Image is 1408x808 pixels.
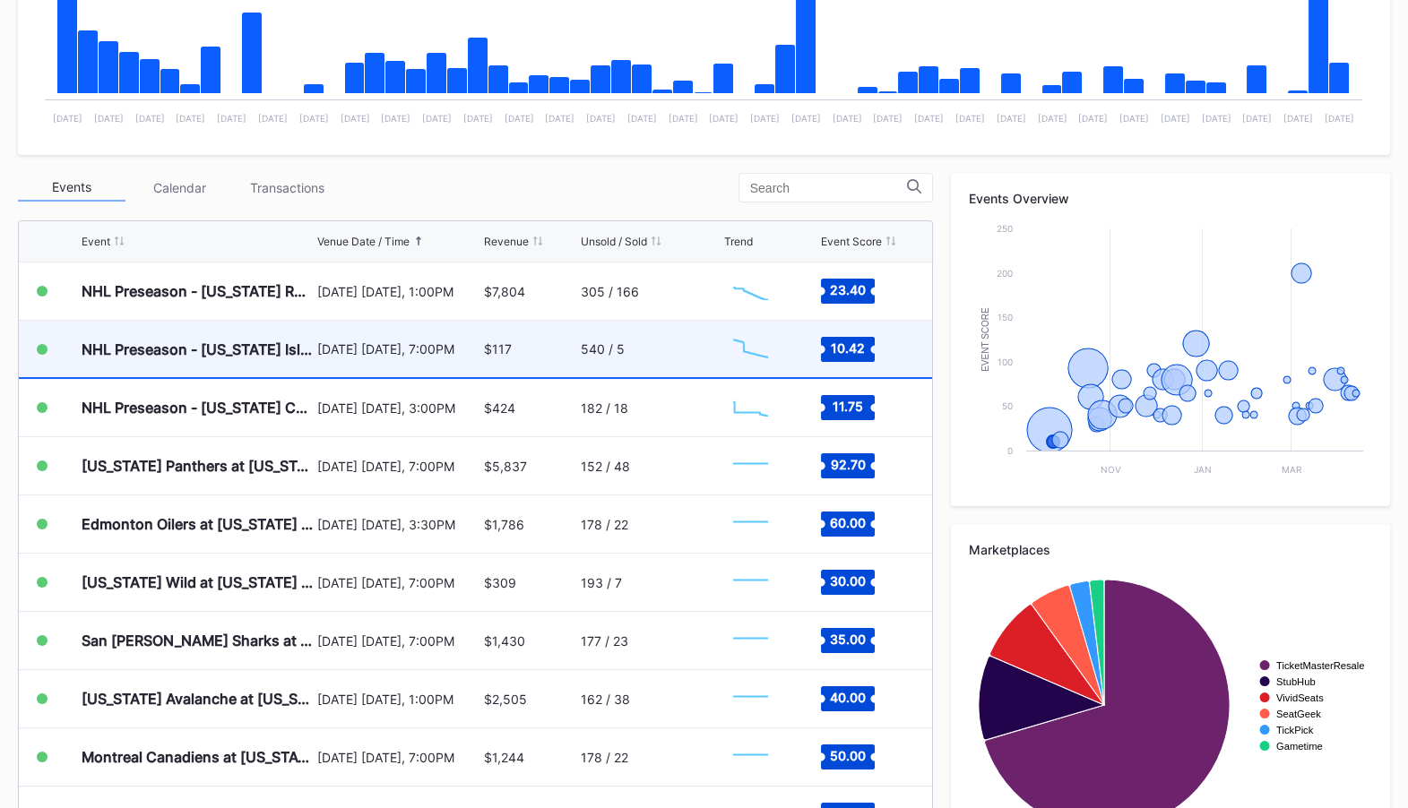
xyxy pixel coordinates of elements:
[484,692,527,707] div: $2,505
[791,113,821,124] text: [DATE]
[484,750,524,765] div: $1,244
[997,268,1013,279] text: 200
[969,219,1372,488] svg: Chart title
[581,633,628,649] div: 177 / 23
[82,457,313,475] div: [US_STATE] Panthers at [US_STATE] Devils
[317,633,479,649] div: [DATE] [DATE], 7:00PM
[830,573,866,589] text: 30.00
[997,113,1026,124] text: [DATE]
[627,113,657,124] text: [DATE]
[586,113,616,124] text: [DATE]
[317,459,479,474] div: [DATE] [DATE], 7:00PM
[724,618,777,663] svg: Chart title
[233,174,341,202] div: Transactions
[1202,113,1231,124] text: [DATE]
[317,517,479,532] div: [DATE] [DATE], 3:30PM
[830,690,866,705] text: 40.00
[581,692,630,707] div: 162 / 38
[484,400,515,416] div: $424
[724,269,777,314] svg: Chart title
[724,676,777,721] svg: Chart title
[1119,113,1149,124] text: [DATE]
[82,340,313,358] div: NHL Preseason - [US_STATE] Islanders at [US_STATE] Devils
[1276,676,1316,687] text: StubHub
[82,748,313,766] div: Montreal Canadiens at [US_STATE] Devils
[176,113,205,124] text: [DATE]
[821,235,882,248] div: Event Score
[1007,445,1013,456] text: 0
[1276,660,1364,671] text: TicketMasterResale
[1161,113,1190,124] text: [DATE]
[53,113,82,124] text: [DATE]
[1276,741,1323,752] text: Gametime
[833,113,862,124] text: [DATE]
[669,113,698,124] text: [DATE]
[545,113,574,124] text: [DATE]
[484,235,529,248] div: Revenue
[484,633,525,649] div: $1,430
[724,235,753,248] div: Trend
[955,113,985,124] text: [DATE]
[1038,113,1067,124] text: [DATE]
[969,191,1372,206] div: Events Overview
[750,113,780,124] text: [DATE]
[997,223,1013,234] text: 250
[581,517,628,532] div: 178 / 22
[581,750,628,765] div: 178 / 22
[969,542,1372,557] div: Marketplaces
[317,400,479,416] div: [DATE] [DATE], 3:00PM
[484,284,525,299] div: $7,804
[830,748,866,763] text: 50.00
[1002,400,1013,411] text: 50
[340,113,369,124] text: [DATE]
[1282,464,1302,475] text: Mar
[724,735,777,779] svg: Chart title
[998,357,1013,367] text: 100
[998,312,1013,322] text: 150
[317,750,479,765] div: [DATE] [DATE], 7:00PM
[317,692,479,707] div: [DATE] [DATE], 1:00PM
[1283,113,1313,124] text: [DATE]
[724,327,777,372] svg: Chart title
[581,575,622,590] div: 193 / 7
[217,113,246,124] text: [DATE]
[724,443,777,488] svg: Chart title
[505,113,534,124] text: [DATE]
[581,400,628,416] div: 182 / 18
[724,385,777,430] svg: Chart title
[581,459,630,474] div: 152 / 48
[317,341,479,357] div: [DATE] [DATE], 7:00PM
[914,113,944,124] text: [DATE]
[1194,464,1212,475] text: Jan
[1276,709,1321,719] text: SeatGeek
[82,690,313,708] div: [US_STATE] Avalanche at [US_STATE] Devils
[82,399,313,417] div: NHL Preseason - [US_STATE] Capitals at [US_STATE] Devils (Split Squad)
[830,282,866,297] text: 23.40
[317,575,479,590] div: [DATE] [DATE], 7:00PM
[317,284,479,299] div: [DATE] [DATE], 1:00PM
[135,113,165,124] text: [DATE]
[831,457,866,472] text: 92.70
[873,113,903,124] text: [DATE]
[484,459,527,474] div: $5,837
[750,181,907,195] input: Search
[581,341,625,357] div: 540 / 5
[724,502,777,546] svg: Chart title
[1325,113,1354,124] text: [DATE]
[463,113,493,124] text: [DATE]
[980,307,990,372] text: Event Score
[1242,113,1272,124] text: [DATE]
[299,113,329,124] text: [DATE]
[422,113,452,124] text: [DATE]
[581,235,647,248] div: Unsold / Sold
[82,235,110,248] div: Event
[82,515,313,533] div: Edmonton Oilers at [US_STATE] Devils
[484,517,524,532] div: $1,786
[82,632,313,649] div: San [PERSON_NAME] Sharks at [US_STATE] Devils
[709,113,739,124] text: [DATE]
[1101,464,1121,475] text: Nov
[581,284,639,299] div: 305 / 166
[833,399,863,414] text: 11.75
[381,113,410,124] text: [DATE]
[317,235,410,248] div: Venue Date / Time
